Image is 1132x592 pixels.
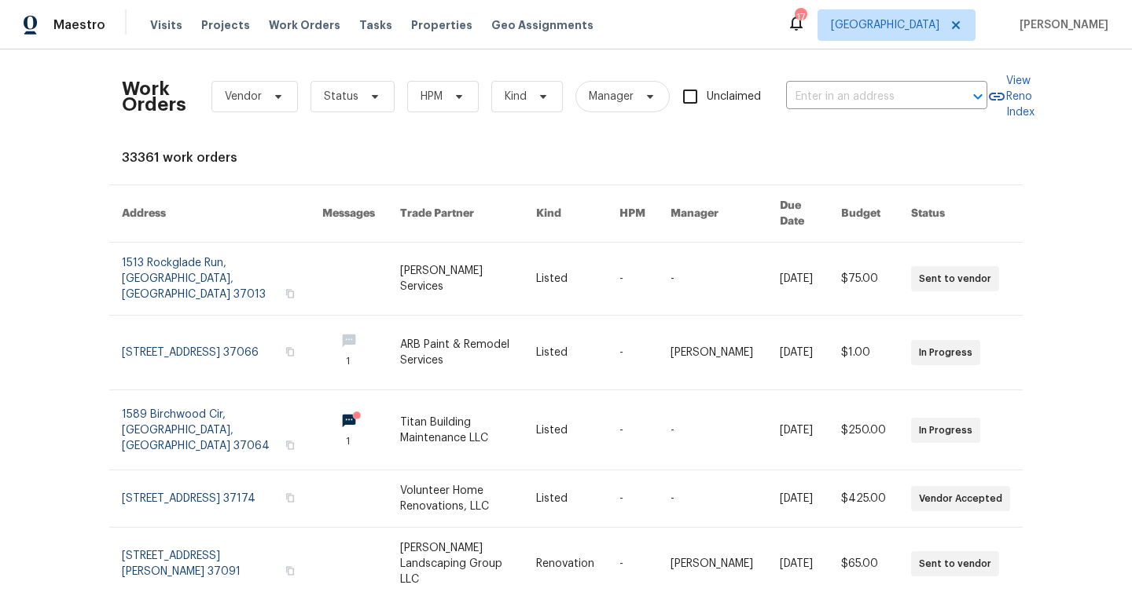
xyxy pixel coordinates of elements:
span: Work Orders [269,17,340,33]
span: Projects [201,17,250,33]
th: Manager [658,185,767,243]
th: Trade Partner [388,185,524,243]
td: Listed [524,243,607,316]
span: Tasks [359,20,392,31]
th: Status [899,185,1023,243]
th: Due Date [767,185,829,243]
td: Listed [524,470,607,528]
td: - [658,243,767,316]
th: Address [109,185,310,243]
td: - [607,243,658,316]
button: Copy Address [283,564,297,578]
span: [PERSON_NAME] [1013,17,1108,33]
td: [PERSON_NAME] [658,316,767,390]
span: Maestro [53,17,105,33]
button: Open [967,86,989,108]
th: HPM [607,185,658,243]
span: Visits [150,17,182,33]
a: View Reno Index [987,73,1035,120]
span: Status [324,89,358,104]
span: HPM [421,89,443,104]
th: Kind [524,185,607,243]
button: Copy Address [283,491,297,505]
h2: Work Orders [122,81,186,112]
td: ARB Paint & Remodel Services [388,316,524,390]
td: [PERSON_NAME] Services [388,243,524,316]
div: 33361 work orders [122,150,1010,166]
span: Vendor [225,89,262,104]
div: 17 [795,9,806,25]
td: - [607,316,658,390]
td: - [658,390,767,470]
input: Enter in an address [786,85,943,109]
td: Volunteer Home Renovations, LLC [388,470,524,528]
th: Messages [310,185,388,243]
span: Geo Assignments [491,17,594,33]
span: [GEOGRAPHIC_DATA] [831,17,939,33]
td: Listed [524,316,607,390]
td: Listed [524,390,607,470]
button: Copy Address [283,438,297,452]
span: Unclaimed [707,89,761,105]
span: Manager [589,89,634,104]
td: - [658,470,767,528]
th: Budget [829,185,899,243]
span: Kind [505,89,527,104]
td: - [607,390,658,470]
span: Properties [411,17,472,33]
td: Titan Building Maintenance LLC [388,390,524,470]
td: - [607,470,658,528]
